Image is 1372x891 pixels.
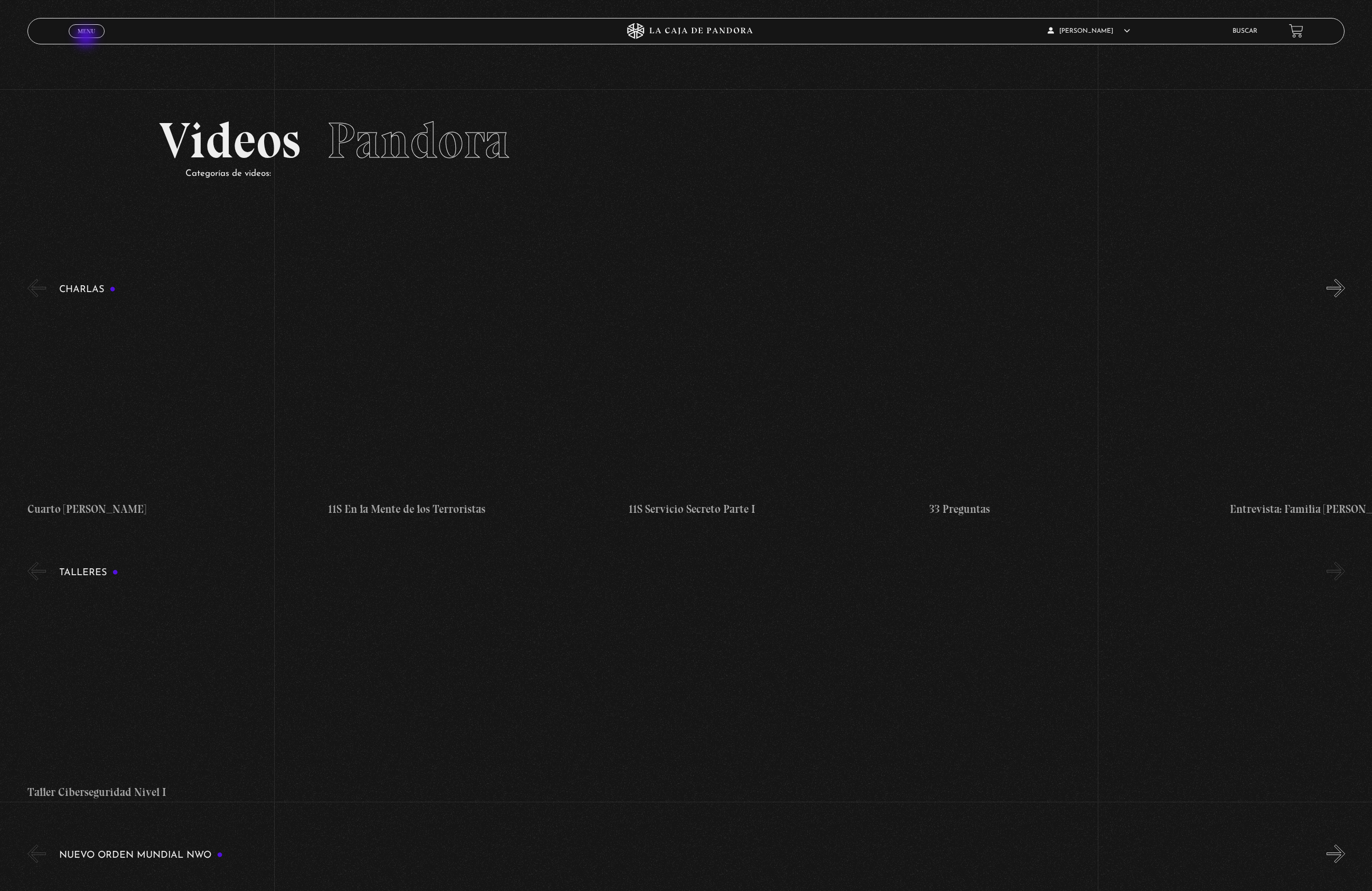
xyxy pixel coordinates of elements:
[328,305,621,518] a: 11S En la Mente de los Terroristas
[629,305,921,518] a: 11S Servicio Secreto Parte I
[1327,845,1345,863] button: Next
[929,501,1222,518] h4: 33 Preguntas
[1048,28,1130,34] span: [PERSON_NAME]
[1327,562,1345,580] button: Next
[929,305,1222,518] a: 33 Preguntas
[1289,24,1303,38] a: View your shopping cart
[629,501,921,518] h4: 11S Servicio Secreto Parte I
[74,37,99,44] span: Cerrar
[1233,28,1257,34] a: Buscar
[1327,279,1345,297] button: Next
[27,845,46,863] button: Previous
[59,568,118,578] h3: Talleres
[328,501,621,518] h4: 11S En la Mente de los Terroristas
[27,784,320,801] h4: Taller Ciberseguridad Nivel I
[27,279,46,297] button: Previous
[59,285,116,295] h3: Charlas
[27,562,46,580] button: Previous
[159,116,1213,166] h2: Videos
[327,110,510,171] span: Pandora
[27,588,320,801] a: Taller Ciberseguridad Nivel I
[59,850,223,860] h3: Nuevo Orden Mundial NWO
[27,305,320,518] a: Cuarto [PERSON_NAME]
[185,166,1213,182] p: Categorías de videos:
[27,501,320,518] h4: Cuarto [PERSON_NAME]
[78,28,95,34] span: Menu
